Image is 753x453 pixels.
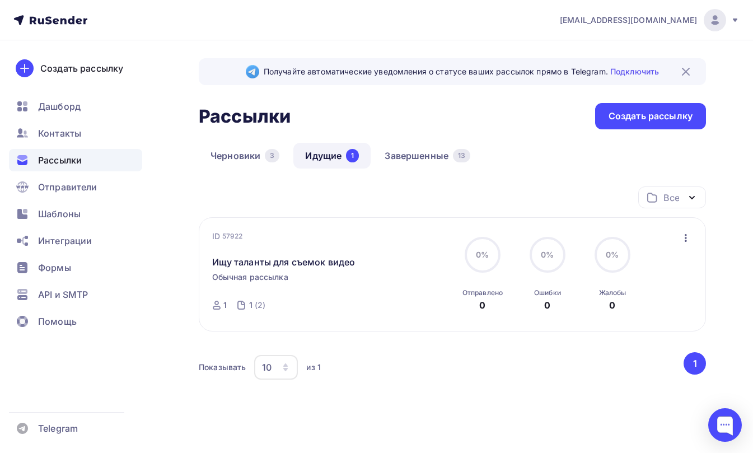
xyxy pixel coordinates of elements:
[560,9,740,31] a: [EMAIL_ADDRESS][DOMAIN_NAME]
[599,288,626,297] div: Жалобы
[38,288,88,301] span: API и SMTP
[40,62,123,75] div: Создать рассылку
[663,191,679,204] div: Все
[479,298,485,312] div: 0
[684,352,706,375] button: Go to page 1
[544,298,550,312] div: 0
[262,361,272,374] div: 10
[638,186,706,208] button: Все
[346,149,359,162] div: 1
[609,110,693,123] div: Создать рассылку
[38,127,81,140] span: Контакты
[462,288,503,297] div: Отправлено
[9,256,142,279] a: Формы
[38,261,71,274] span: Формы
[476,250,489,259] span: 0%
[610,67,659,76] a: Подключить
[534,288,561,297] div: Ошибки
[38,153,82,167] span: Рассылки
[212,231,220,242] span: ID
[265,149,279,162] div: 3
[682,352,707,375] ul: Pagination
[453,149,470,162] div: 13
[38,180,97,194] span: Отправители
[223,300,227,311] div: 1
[254,354,298,380] button: 10
[212,255,356,269] a: Ищу таланты для съемок видео
[199,143,291,169] a: Черновики3
[606,250,619,259] span: 0%
[9,176,142,198] a: Отправители
[293,143,371,169] a: Идущие1
[222,231,243,242] span: 57922
[609,298,615,312] div: 0
[38,315,77,328] span: Помощь
[373,143,482,169] a: Завершенные13
[199,362,246,373] div: Показывать
[9,149,142,171] a: Рассылки
[38,422,78,435] span: Telegram
[38,207,81,221] span: Шаблоны
[560,15,697,26] span: [EMAIL_ADDRESS][DOMAIN_NAME]
[264,66,659,77] span: Получайте автоматические уведомления о статусе ваших рассылок прямо в Telegram.
[38,100,81,113] span: Дашборд
[541,250,554,259] span: 0%
[246,65,259,78] img: Telegram
[9,203,142,225] a: Шаблоны
[212,272,288,283] span: Обычная рассылка
[9,95,142,118] a: Дашборд
[249,300,252,311] div: 1
[255,300,265,311] div: (2)
[306,362,321,373] div: из 1
[9,122,142,144] a: Контакты
[199,105,291,128] h2: Рассылки
[38,234,92,247] span: Интеграции
[248,296,267,314] a: 1 (2)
